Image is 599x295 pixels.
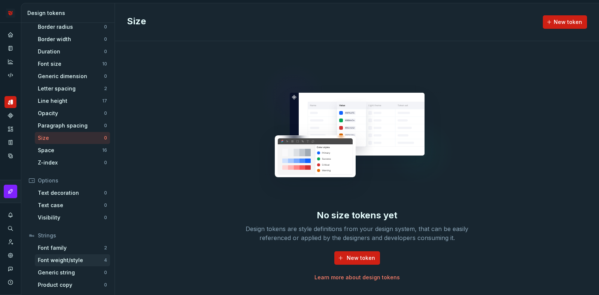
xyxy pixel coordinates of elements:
[4,263,16,275] button: Contact support
[104,135,107,141] div: 0
[35,199,110,211] a: Text case0
[35,70,110,82] a: Generic dimension0
[104,202,107,208] div: 0
[104,257,107,263] div: 4
[38,232,107,239] div: Strings
[35,254,110,266] a: Font weight/style4
[38,110,104,117] div: Opacity
[104,123,107,129] div: 0
[38,48,104,55] div: Duration
[102,98,107,104] div: 17
[104,190,107,196] div: 0
[38,23,104,31] div: Border radius
[35,83,110,95] a: Letter spacing2
[104,24,107,30] div: 0
[314,274,400,281] a: Learn more about design tokens
[35,212,110,224] a: Visibility0
[38,256,104,264] div: Font weight/style
[38,147,102,154] div: Space
[104,245,107,251] div: 2
[6,9,15,18] img: 3f850d6b-8361-4b34-8a82-b945b4d8a89b.png
[104,36,107,42] div: 0
[35,120,110,132] a: Paragraph spacing0
[104,86,107,92] div: 2
[4,150,16,162] a: Data sources
[38,214,104,221] div: Visibility
[102,147,107,153] div: 16
[104,270,107,276] div: 0
[38,85,104,92] div: Letter spacing
[35,95,110,107] a: Line height17
[35,58,110,70] a: Font size10
[38,73,104,80] div: Generic dimension
[543,15,587,29] button: New token
[35,242,110,254] a: Font family2
[35,187,110,199] a: Text decoration0
[35,267,110,279] a: Generic string0
[35,132,110,144] a: Size0
[38,134,104,142] div: Size
[38,281,104,289] div: Product copy
[4,110,16,122] a: Components
[4,42,16,54] a: Documentation
[35,157,110,169] a: Z-index0
[104,215,107,221] div: 0
[4,236,16,248] a: Invite team
[4,123,16,135] a: Assets
[38,244,104,252] div: Font family
[127,15,146,29] h2: Size
[38,97,102,105] div: Line height
[104,282,107,288] div: 0
[4,29,16,41] a: Home
[35,21,110,33] a: Border radius0
[38,269,104,276] div: Generic string
[4,222,16,234] button: Search ⌘K
[104,160,107,166] div: 0
[4,69,16,81] a: Code automation
[4,209,16,221] button: Notifications
[35,107,110,119] a: Opacity0
[104,49,107,55] div: 0
[38,189,104,197] div: Text decoration
[38,36,104,43] div: Border width
[554,18,582,26] span: New token
[35,279,110,291] a: Product copy0
[27,9,112,17] div: Design tokens
[4,56,16,68] a: Analytics
[237,224,477,242] div: Design tokens are style definitions from your design system, that can be easily referenced or app...
[4,249,16,261] a: Settings
[38,202,104,209] div: Text case
[347,254,375,262] span: New token
[38,159,104,166] div: Z-index
[35,46,110,58] a: Duration0
[334,251,380,265] button: New token
[35,33,110,45] a: Border width0
[35,144,110,156] a: Space16
[4,96,16,108] a: Design tokens
[38,177,107,184] div: Options
[104,73,107,79] div: 0
[102,61,107,67] div: 10
[38,122,104,129] div: Paragraph spacing
[38,60,102,68] div: Font size
[4,136,16,148] a: Storybook stories
[317,209,397,221] div: No size tokens yet
[104,110,107,116] div: 0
